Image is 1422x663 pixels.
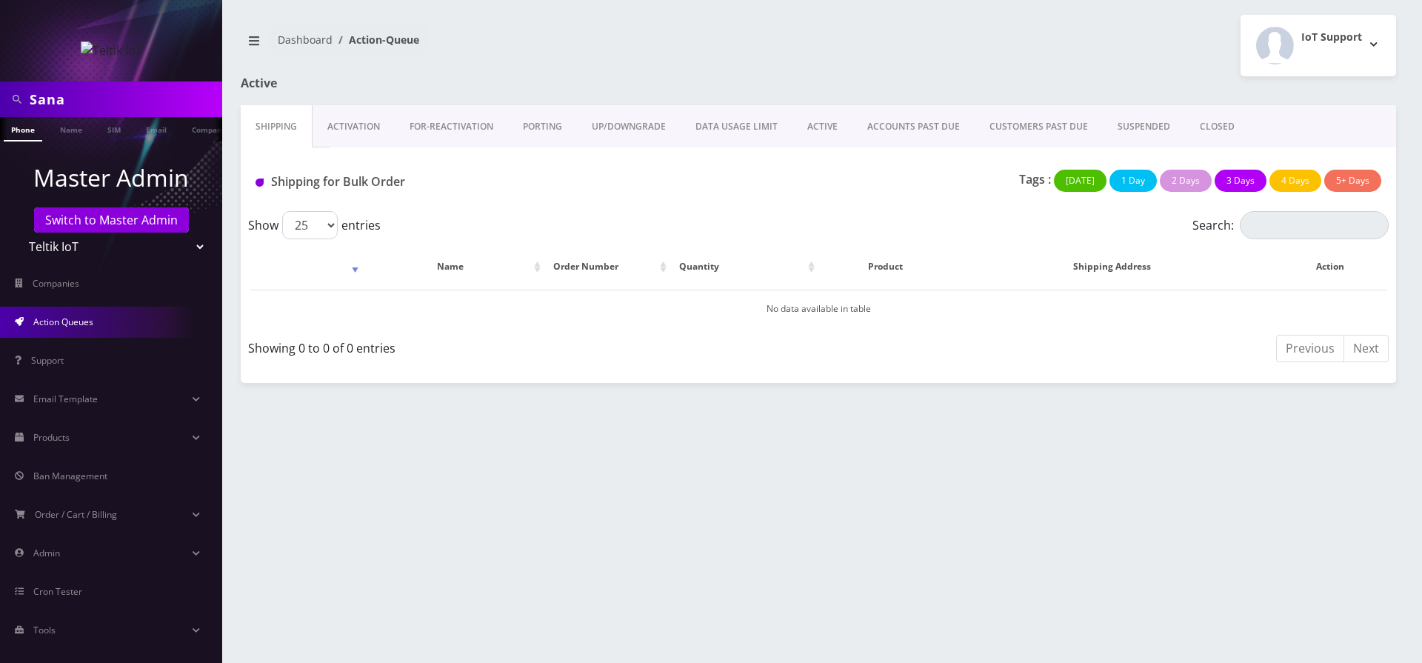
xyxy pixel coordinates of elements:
a: Shipping [241,105,313,148]
th: Action [1272,245,1387,288]
select: Showentries [282,211,338,239]
a: UP/DOWNGRADE [577,105,681,148]
span: Admin [33,547,60,559]
img: Shipping for Bulk Order [256,179,264,187]
td: No data available in table [250,290,1387,327]
a: ACCOUNTS PAST DUE [852,105,975,148]
button: [DATE] [1054,170,1106,192]
img: Teltik IoT [81,41,142,59]
button: 2 Days [1160,170,1212,192]
span: Ban Management [33,470,107,482]
h1: Active [241,76,611,90]
span: Support [31,354,64,367]
span: Tools [33,624,56,636]
button: 1 Day [1109,170,1157,192]
nav: breadcrumb [241,24,807,67]
th: Product [820,245,952,288]
input: Search: [1240,211,1389,239]
a: Phone [4,117,42,141]
a: FOR-REActivation [395,105,508,148]
button: 3 Days [1215,170,1266,192]
button: 5+ Days [1324,170,1381,192]
span: Action Queues [33,316,93,328]
a: ACTIVE [792,105,852,148]
a: DATA USAGE LIMIT [681,105,792,148]
span: Companies [33,277,79,290]
li: Action-Queue [333,32,419,47]
input: Search in Company [30,85,218,113]
span: Order / Cart / Billing [35,508,117,521]
th: Quantity: activate to sort column ascending [672,245,818,288]
a: Previous [1276,335,1344,362]
a: SIM [100,117,128,140]
a: PORTING [508,105,577,148]
a: Switch to Master Admin [34,207,189,233]
span: Cron Tester [33,585,82,598]
th: Order Number: activate to sort column ascending [546,245,670,288]
h2: IoT Support [1301,31,1362,44]
a: Company [184,117,234,140]
span: Email Template [33,393,98,405]
div: Showing 0 to 0 of 0 entries [248,333,807,357]
a: CUSTOMERS PAST DUE [975,105,1103,148]
label: Search: [1192,211,1389,239]
p: Tags : [1019,170,1051,188]
th: Shipping Address [953,245,1271,288]
a: Name [53,117,90,140]
th: Name: activate to sort column ascending [364,245,544,288]
a: Email [138,117,174,140]
a: CLOSED [1185,105,1249,148]
a: Dashboard [278,33,333,47]
button: IoT Support [1241,15,1396,76]
th: : activate to sort column ascending [250,245,362,288]
a: SUSPENDED [1103,105,1185,148]
h1: Shipping for Bulk Order [256,175,616,189]
a: Activation [313,105,395,148]
span: Products [33,431,70,444]
a: Next [1343,335,1389,362]
button: 4 Days [1269,170,1321,192]
label: Show entries [248,211,381,239]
